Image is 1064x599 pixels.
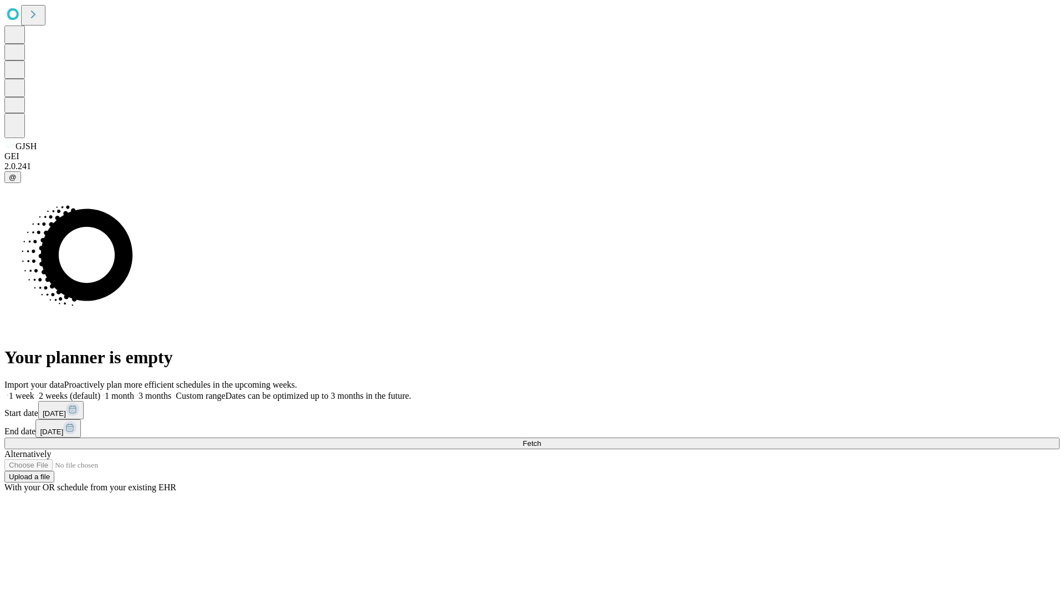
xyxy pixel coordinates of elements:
span: GJSH [16,141,37,151]
span: Import your data [4,380,64,389]
span: [DATE] [40,428,63,436]
span: 1 week [9,391,34,400]
h1: Your planner is empty [4,347,1060,368]
button: Upload a file [4,471,54,483]
span: Custom range [176,391,225,400]
span: With your OR schedule from your existing EHR [4,483,176,492]
span: 3 months [139,391,171,400]
button: Fetch [4,438,1060,449]
button: @ [4,171,21,183]
span: 2 weeks (default) [39,391,100,400]
span: Proactively plan more efficient schedules in the upcoming weeks. [64,380,297,389]
span: 1 month [105,391,134,400]
span: Fetch [523,439,541,448]
div: Start date [4,401,1060,419]
span: [DATE] [43,409,66,418]
span: Alternatively [4,449,51,459]
button: [DATE] [35,419,81,438]
button: [DATE] [38,401,84,419]
span: Dates can be optimized up to 3 months in the future. [226,391,411,400]
div: GEI [4,151,1060,161]
div: End date [4,419,1060,438]
span: @ [9,173,17,181]
div: 2.0.241 [4,161,1060,171]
